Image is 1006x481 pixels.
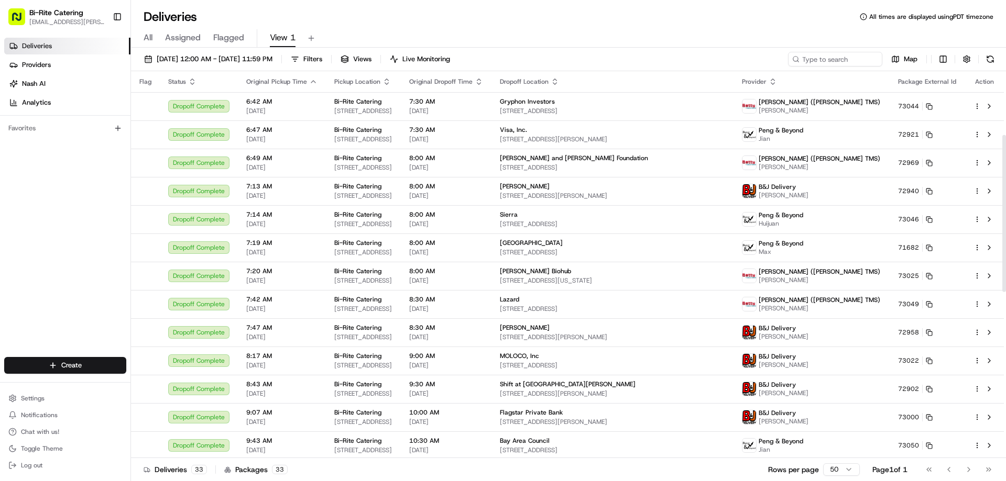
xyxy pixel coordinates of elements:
[144,31,152,44] span: All
[759,332,808,341] span: [PERSON_NAME]
[409,192,483,200] span: [DATE]
[409,446,483,454] span: [DATE]
[759,276,880,284] span: [PERSON_NAME]
[742,156,756,170] img: betty.jpg
[759,98,880,106] span: [PERSON_NAME] ([PERSON_NAME] TMS)
[144,464,207,475] div: Deliveries
[409,126,483,134] span: 7:30 AM
[334,380,381,388] span: Bi-Rite Catering
[500,107,725,115] span: [STREET_ADDRESS]
[246,126,318,134] span: 6:47 AM
[409,305,483,313] span: [DATE]
[4,94,130,111] a: Analytics
[246,418,318,426] span: [DATE]
[409,361,483,370] span: [DATE]
[4,75,130,92] a: Nash AI
[334,77,380,86] span: Pickup Location
[500,437,550,445] span: Bay Area Council
[246,389,318,398] span: [DATE]
[500,352,539,360] span: MOLOCO, Inc
[759,409,796,417] span: B&J Delivery
[409,408,483,417] span: 10:00 AM
[270,31,296,44] span: View 1
[500,295,519,304] span: Lazard
[22,79,46,88] span: Nash AI
[500,210,518,219] span: Sierra
[898,130,919,139] span: 72921
[500,239,563,247] span: [GEOGRAPHIC_DATA]
[500,97,555,106] span: Gryphon Investors
[334,210,381,219] span: Bi-Rite Catering
[742,77,767,86] span: Provider
[334,437,381,445] span: Bi-Rite Catering
[246,97,318,106] span: 6:42 AM
[759,248,803,256] span: Max
[898,385,919,393] span: 72902
[983,52,998,66] button: Refresh
[872,464,907,475] div: Page 1 of 1
[246,77,307,86] span: Original Pickup Time
[157,54,272,64] span: [DATE] 12:00 AM - [DATE] 11:59 PM
[334,361,392,370] span: [STREET_ADDRESS]
[303,54,322,64] span: Filters
[334,107,392,115] span: [STREET_ADDRESS]
[246,408,318,417] span: 9:07 AM
[21,394,45,402] span: Settings
[4,441,126,456] button: Toggle Theme
[334,389,392,398] span: [STREET_ADDRESS]
[898,328,919,337] span: 72958
[759,219,803,228] span: Huijuan
[759,445,803,454] span: Jian
[246,437,318,445] span: 9:43 AM
[898,300,933,308] button: 73049
[898,159,933,167] button: 72969
[246,305,318,313] span: [DATE]
[759,183,796,191] span: B&J Delivery
[759,352,796,361] span: B&J Delivery
[500,323,550,332] span: [PERSON_NAME]
[21,444,63,453] span: Toggle Theme
[22,60,51,70] span: Providers
[500,333,725,341] span: [STREET_ADDRESS][PERSON_NAME]
[500,276,725,285] span: [STREET_ADDRESS][US_STATE]
[21,411,58,419] span: Notifications
[898,356,919,365] span: 73022
[788,52,882,66] input: Type to search
[500,418,725,426] span: [STREET_ADDRESS][PERSON_NAME]
[246,154,318,162] span: 6:49 AM
[246,135,318,143] span: [DATE]
[759,389,808,397] span: [PERSON_NAME]
[500,389,725,398] span: [STREET_ADDRESS][PERSON_NAME]
[334,239,381,247] span: Bi-Rite Catering
[898,102,933,110] button: 73044
[898,272,933,280] button: 73025
[409,418,483,426] span: [DATE]
[246,295,318,304] span: 7:42 AM
[246,107,318,115] span: [DATE]
[385,52,455,66] button: Live Monitoring
[500,305,725,313] span: [STREET_ADDRESS]
[409,154,483,162] span: 8:00 AM
[898,300,919,308] span: 73049
[409,220,483,228] span: [DATE]
[742,99,756,113] img: betty.jpg
[334,305,392,313] span: [STREET_ADDRESS]
[759,381,796,389] span: B&J Delivery
[336,52,376,66] button: Views
[334,126,381,134] span: Bi-Rite Catering
[742,326,756,339] img: profile_bj_cartwheel_2man.png
[500,192,725,200] span: [STREET_ADDRESS][PERSON_NAME]
[21,461,42,469] span: Log out
[409,163,483,172] span: [DATE]
[742,354,756,367] img: profile_bj_cartwheel_2man.png
[409,323,483,332] span: 8:30 AM
[500,267,571,275] span: [PERSON_NAME] Biohub
[246,333,318,341] span: [DATE]
[213,31,244,44] span: Flagged
[742,297,756,311] img: betty.jpg
[898,328,933,337] button: 72958
[334,267,381,275] span: Bi-Rite Catering
[334,192,392,200] span: [STREET_ADDRESS]
[409,248,483,256] span: [DATE]
[4,57,130,73] a: Providers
